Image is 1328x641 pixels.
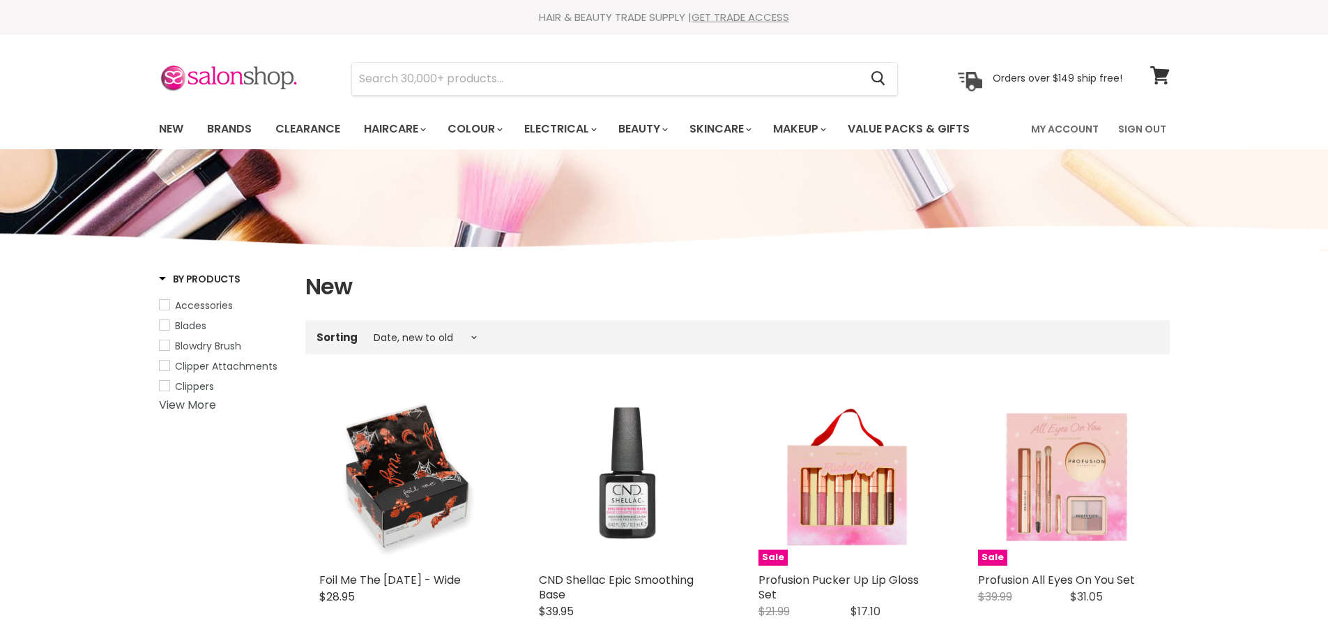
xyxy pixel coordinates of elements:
[978,388,1156,566] a: Profusion All Eyes On You Set Profusion All Eyes On You Set Sale
[316,331,358,343] label: Sorting
[175,299,233,312] span: Accessories
[142,10,1187,24] div: HAIR & BEAUTY TRADE SUPPLY |
[319,589,355,605] span: $28.95
[978,572,1135,588] a: Profusion All Eyes On You Set
[352,63,860,95] input: Search
[758,603,790,619] span: $21.99
[159,397,216,413] a: View More
[978,589,1012,605] span: $39.99
[1023,114,1107,144] a: My Account
[758,550,788,566] span: Sale
[175,319,206,333] span: Blades
[978,550,1007,566] span: Sale
[437,114,511,144] a: Colour
[159,298,288,313] a: Accessories
[758,388,936,566] img: Profusion Pucker Up Lip Gloss Set
[319,572,461,588] a: Foil Me The [DATE] - Wide
[679,114,760,144] a: Skincare
[175,339,241,353] span: Blowdry Brush
[978,388,1156,566] img: Profusion All Eyes On You Set
[758,388,936,566] a: Profusion Pucker Up Lip Gloss Set Profusion Pucker Up Lip Gloss Set Sale
[305,272,1170,301] h1: New
[148,114,194,144] a: New
[159,338,288,354] a: Blowdry Brush
[850,603,880,619] span: $17.10
[837,114,980,144] a: Value Packs & Gifts
[539,388,717,566] img: CND Shellac Epic Smoothing Base
[539,603,574,619] span: $39.95
[1110,114,1175,144] a: Sign Out
[159,318,288,333] a: Blades
[1070,589,1103,605] span: $31.05
[175,379,214,393] span: Clippers
[514,114,605,144] a: Electrical
[142,109,1187,149] nav: Main
[608,114,676,144] a: Beauty
[758,572,919,603] a: Profusion Pucker Up Lip Gloss Set
[692,10,789,24] a: GET TRADE ACCESS
[197,114,262,144] a: Brands
[539,572,694,603] a: CND Shellac Epic Smoothing Base
[353,114,434,144] a: Haircare
[993,72,1122,84] p: Orders over $149 ship free!
[159,272,241,286] h3: By Products
[351,62,898,96] form: Product
[265,114,351,144] a: Clearance
[319,388,497,566] img: Foil Me The Halloween - Wide
[175,359,277,373] span: Clipper Attachments
[319,388,497,566] a: Foil Me The Halloween - Wide Foil Me The Halloween - Wide
[148,109,1002,149] ul: Main menu
[159,359,288,374] a: Clipper Attachments
[763,114,834,144] a: Makeup
[159,379,288,394] a: Clippers
[860,63,897,95] button: Search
